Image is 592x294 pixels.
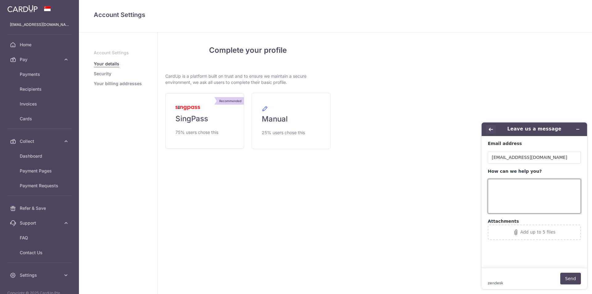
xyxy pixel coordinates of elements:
[20,116,60,122] span: Cards
[10,22,69,28] p: [EMAIL_ADDRESS][DOMAIN_NAME]
[20,272,60,278] span: Settings
[94,50,143,56] p: Account Settings
[262,129,305,136] span: 25% users chose this
[20,235,60,241] span: FAQ
[20,56,60,63] span: Pay
[175,129,218,136] span: 75% users chose this
[94,10,577,20] h4: Account Settings
[217,97,244,105] div: Recommended
[175,114,208,124] span: SingPass
[20,183,60,189] span: Payment Requests
[262,114,288,124] span: Manual
[20,71,60,77] span: Payments
[20,168,60,174] span: Payment Pages
[20,86,60,92] span: Recipients
[94,81,142,87] a: Your billing addresses
[20,101,60,107] span: Invoices
[175,106,200,110] img: MyInfoLogo
[477,118,592,294] iframe: Find more information here
[20,250,60,256] span: Contact Us
[252,93,331,149] a: Manual 25% users chose this
[94,61,119,67] a: Your details
[94,71,111,77] a: Security
[20,205,60,211] span: Refer & Save
[7,5,38,12] img: CardUp
[165,45,331,56] h4: Complete your profile
[20,138,60,144] span: Collect
[20,153,60,159] span: Dashboard
[20,42,60,48] span: Home
[165,93,244,149] a: Recommended SingPass 75% users chose this
[14,4,27,10] span: Help
[20,220,60,226] span: Support
[165,73,331,85] p: CardUp is a platform built on trust and to ensure we maintain a secure environment, we ask all us...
